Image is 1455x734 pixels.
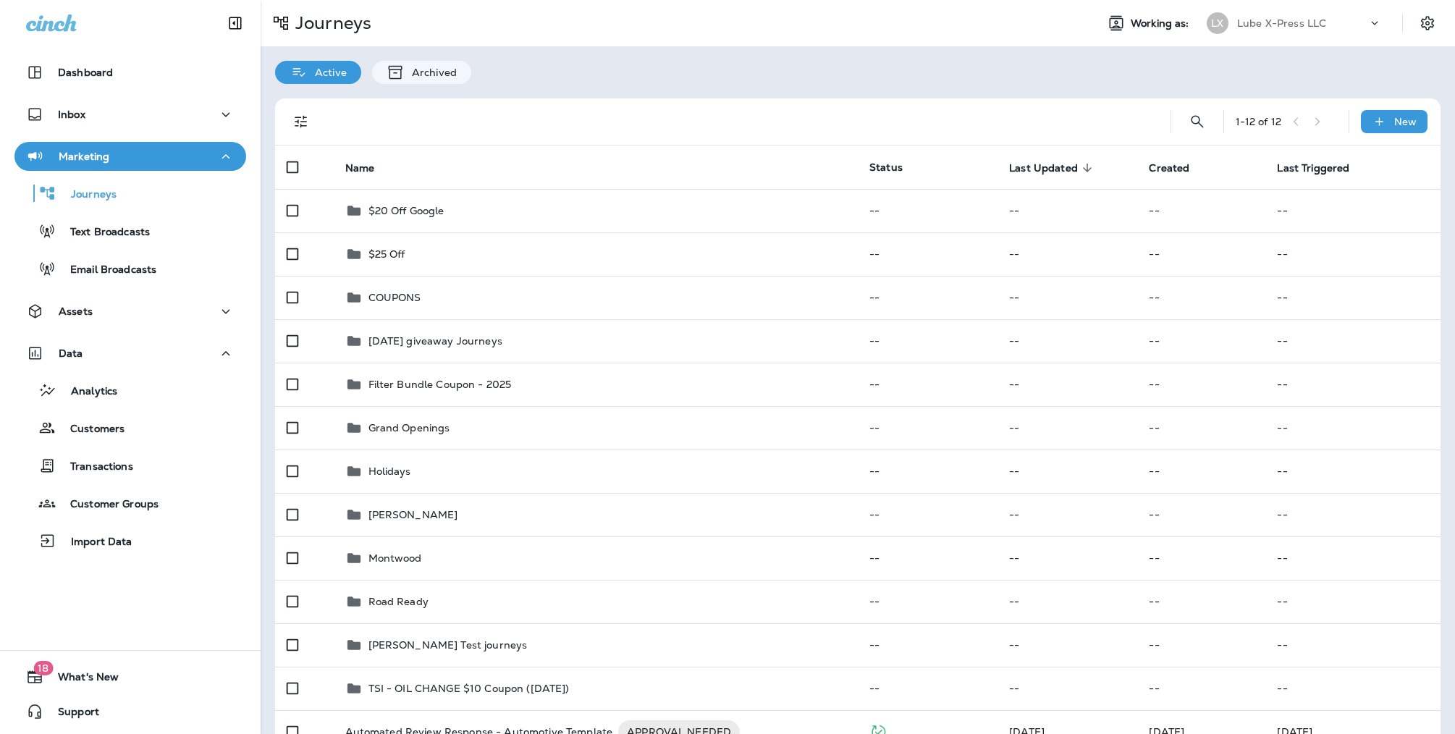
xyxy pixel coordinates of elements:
button: Inbox [14,100,246,129]
td: -- [1265,232,1441,276]
p: [PERSON_NAME] Test journeys [368,639,528,651]
button: Collapse Sidebar [215,9,256,38]
td: -- [1137,189,1265,232]
button: Customer Groups [14,488,246,518]
td: -- [1137,276,1265,319]
td: -- [1137,536,1265,580]
td: -- [998,363,1137,406]
td: -- [858,406,998,450]
td: -- [998,536,1137,580]
p: Assets [59,305,93,317]
span: Status [869,161,903,174]
p: Customer Groups [56,498,159,512]
td: -- [858,232,998,276]
button: Email Broadcasts [14,253,246,284]
td: -- [1137,667,1265,710]
p: Inbox [58,109,85,120]
p: [PERSON_NAME] [368,509,458,520]
p: Transactions [56,460,133,474]
span: Last Updated [1009,162,1078,174]
td: -- [998,450,1137,493]
td: -- [1265,580,1441,623]
button: Filters [287,107,316,136]
span: Created [1149,162,1189,174]
button: Transactions [14,450,246,481]
span: Last Triggered [1277,162,1349,174]
td: -- [1265,363,1441,406]
p: Marketing [59,151,109,162]
p: COUPONS [368,292,421,303]
p: $20 Off Google [368,205,444,216]
span: Support [43,706,99,723]
td: -- [1137,363,1265,406]
p: [DATE] giveaway Journeys [368,335,502,347]
p: Journeys [56,188,117,202]
p: Montwood [368,552,422,564]
td: -- [858,536,998,580]
p: Data [59,347,83,359]
button: Journeys [14,178,246,208]
div: LX [1207,12,1228,34]
button: 18What's New [14,662,246,691]
p: Grand Openings [368,422,450,434]
td: -- [858,319,998,363]
td: -- [858,189,998,232]
p: Text Broadcasts [56,226,150,240]
td: -- [1137,450,1265,493]
span: Working as: [1131,17,1192,30]
td: -- [1265,536,1441,580]
td: -- [998,667,1137,710]
td: -- [998,232,1137,276]
td: -- [1137,580,1265,623]
button: Import Data [14,526,246,556]
td: -- [998,276,1137,319]
p: Holidays [368,465,411,477]
span: What's New [43,671,119,688]
td: -- [998,319,1137,363]
button: Text Broadcasts [14,216,246,246]
p: Road Ready [368,596,429,607]
span: 18 [33,661,53,675]
button: Dashboard [14,58,246,87]
td: -- [998,189,1137,232]
button: Support [14,697,246,726]
span: Name [345,162,375,174]
button: Customers [14,413,246,443]
td: -- [1265,623,1441,667]
td: -- [1265,667,1441,710]
span: Last Triggered [1277,161,1368,174]
p: Customers [56,423,125,436]
p: Filter Bundle Coupon - 2025 [368,379,512,390]
button: Marketing [14,142,246,171]
button: Settings [1414,10,1441,36]
td: -- [1137,319,1265,363]
td: -- [1137,232,1265,276]
p: Archived [405,67,457,78]
td: -- [1137,406,1265,450]
span: Name [345,161,394,174]
td: -- [998,493,1137,536]
td: -- [1265,189,1441,232]
span: Last Updated [1009,161,1097,174]
p: Journeys [290,12,371,34]
td: -- [858,580,998,623]
p: Import Data [56,536,132,549]
td: -- [858,623,998,667]
div: 1 - 12 of 12 [1236,116,1281,127]
td: -- [858,493,998,536]
button: Assets [14,297,246,326]
p: Dashboard [58,67,113,78]
td: -- [998,623,1137,667]
td: -- [1137,493,1265,536]
td: -- [1265,319,1441,363]
td: -- [998,580,1137,623]
p: Analytics [56,385,117,399]
td: -- [858,450,998,493]
button: Analytics [14,375,246,405]
button: Search Journeys [1183,107,1212,136]
td: -- [1265,406,1441,450]
td: -- [858,363,998,406]
span: Created [1149,161,1208,174]
p: TSI - OIL CHANGE $10 Coupon ([DATE]) [368,683,570,694]
td: -- [1265,450,1441,493]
